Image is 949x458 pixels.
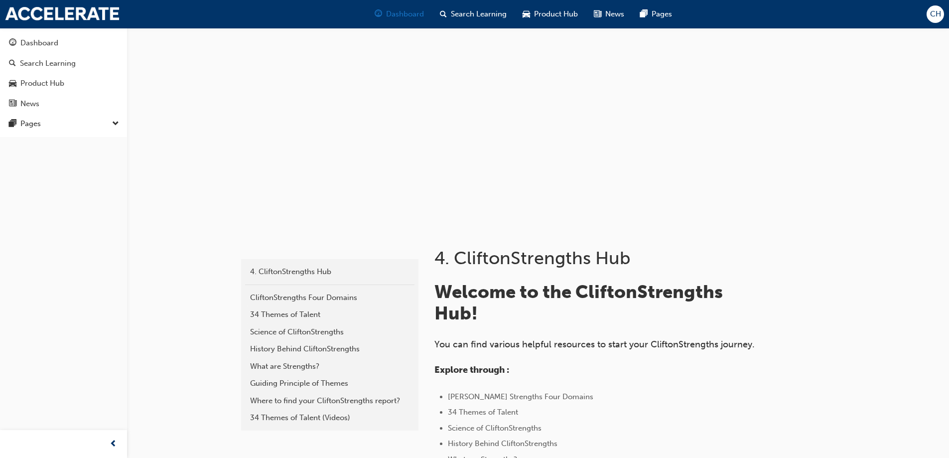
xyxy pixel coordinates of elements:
[245,375,414,392] a: Guiding Principle of Themes
[5,7,120,21] img: accelerate-hmca
[605,8,624,20] span: News
[440,8,447,20] span: search-icon
[367,4,432,24] a: guage-iconDashboard
[451,8,507,20] span: Search Learning
[534,8,578,20] span: Product Hub
[434,339,755,350] span: You can find various helpful resources to start your CliftonStrengths journey.
[432,4,515,24] a: search-iconSearch Learning
[9,59,16,68] span: search-icon
[640,8,648,20] span: pages-icon
[250,378,409,389] div: Guiding Principle of Themes
[245,409,414,427] a: 34 Themes of Talent (Videos)
[434,364,509,375] span: Explore through :
[448,424,542,433] span: Science of CliftonStrengths
[448,439,557,448] span: History Behind CliftonStrengths
[4,115,123,133] button: Pages
[4,34,123,52] a: Dashboard
[20,58,76,69] div: Search Learning
[434,247,761,269] h1: 4. CliftonStrengths Hub
[250,266,409,278] div: 4. CliftonStrengths Hub
[4,74,123,93] a: Product Hub
[4,95,123,113] a: News
[250,395,409,407] div: Where to find your CliftonStrengths report?
[652,8,672,20] span: Pages
[9,79,16,88] span: car-icon
[594,8,601,20] span: news-icon
[250,292,409,304] div: CliftonStrengths Four Domains
[20,118,41,130] div: Pages
[930,8,941,20] span: CH
[110,438,117,451] span: prev-icon
[448,392,593,401] span: [PERSON_NAME] Strengths Four Domains
[927,5,944,23] button: CH
[250,326,409,338] div: Science of CliftonStrengths
[4,54,123,73] a: Search Learning
[515,4,586,24] a: car-iconProduct Hub
[250,412,409,424] div: 34 Themes of Talent (Videos)
[375,8,382,20] span: guage-icon
[448,408,518,417] span: 34 Themes of Talent
[250,343,409,355] div: History Behind CliftonStrengths
[20,78,64,89] div: Product Hub
[112,118,119,131] span: down-icon
[20,37,58,49] div: Dashboard
[9,39,16,48] span: guage-icon
[245,289,414,306] a: CliftonStrengths Four Domains
[632,4,680,24] a: pages-iconPages
[250,309,409,320] div: 34 Themes of Talent
[245,358,414,375] a: What are Strengths?
[245,306,414,323] a: 34 Themes of Talent
[386,8,424,20] span: Dashboard
[9,100,16,109] span: news-icon
[434,281,727,324] span: Welcome to the CliftonStrengths Hub!
[245,263,414,281] a: 4. CliftonStrengths Hub
[245,340,414,358] a: History Behind CliftonStrengths
[245,323,414,341] a: Science of CliftonStrengths
[4,32,123,115] button: DashboardSearch LearningProduct HubNews
[245,392,414,410] a: Where to find your CliftonStrengths report?
[9,120,16,129] span: pages-icon
[250,361,409,372] div: What are Strengths?
[20,98,39,110] div: News
[586,4,632,24] a: news-iconNews
[523,8,530,20] span: car-icon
